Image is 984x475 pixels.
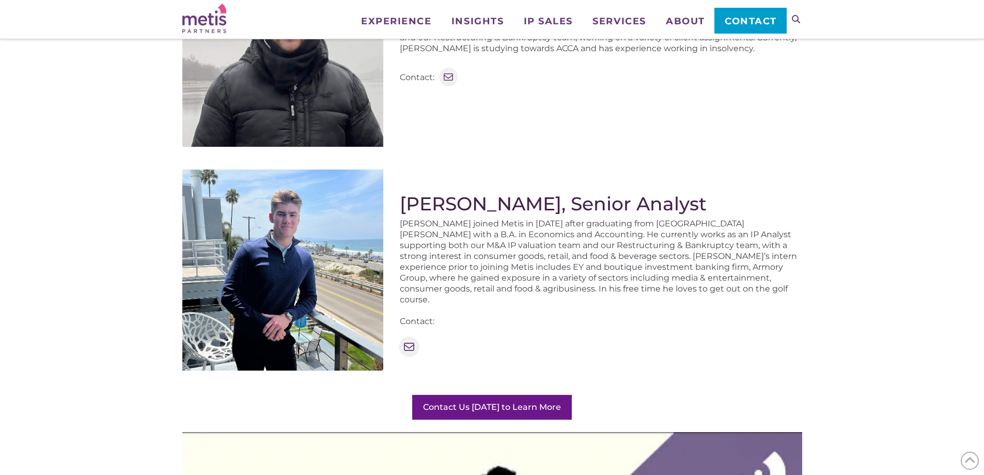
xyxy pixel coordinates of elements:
[182,4,226,33] img: Metis Partners
[592,17,646,26] span: Services
[361,17,431,26] span: Experience
[400,316,802,327] p: Contact:
[400,193,802,214] h2: [PERSON_NAME], Senior Analyst
[182,170,383,371] img: Matthew Robertson - IP Analyst
[524,17,573,26] span: IP Sales
[714,8,786,34] a: Contact
[412,395,572,420] a: Contact Us [DATE] to Learn More
[451,17,504,26] span: Insights
[400,218,802,305] p: [PERSON_NAME] joined Metis in [DATE] after graduating from [GEOGRAPHIC_DATA][PERSON_NAME] with a ...
[725,17,777,26] span: Contact
[961,452,979,470] span: Back to Top
[400,72,434,83] p: Contact:
[666,17,705,26] span: About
